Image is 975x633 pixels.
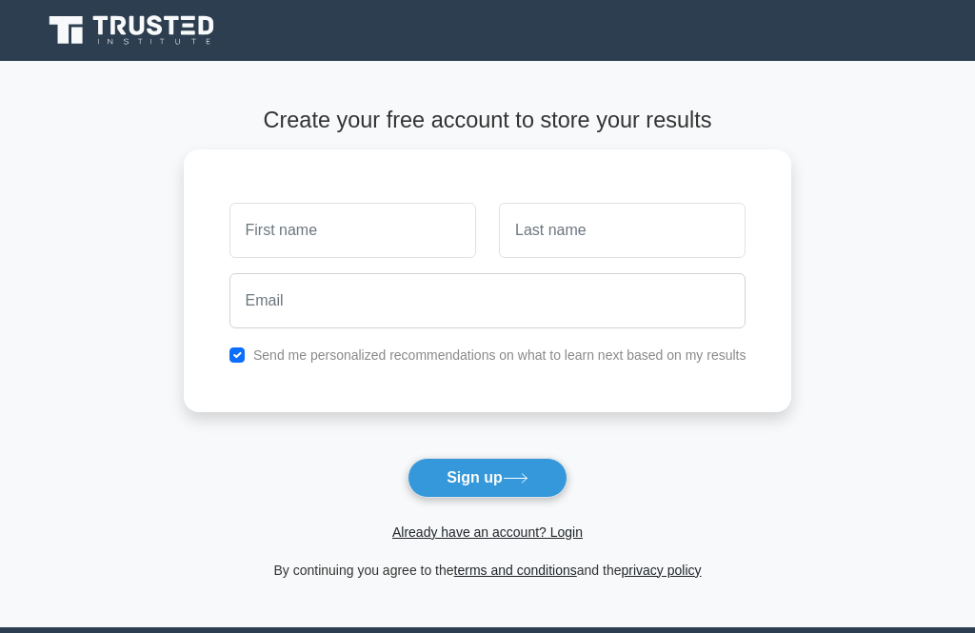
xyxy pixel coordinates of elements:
input: Last name [499,203,746,258]
input: Email [229,273,746,328]
div: By continuing you agree to the and the [172,559,804,582]
h4: Create your free account to store your results [184,107,792,133]
label: Send me personalized recommendations on what to learn next based on my results [253,347,746,363]
a: privacy policy [622,563,702,578]
button: Sign up [408,458,567,498]
input: First name [229,203,476,258]
a: terms and conditions [454,563,577,578]
a: Already have an account? Login [392,524,583,540]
